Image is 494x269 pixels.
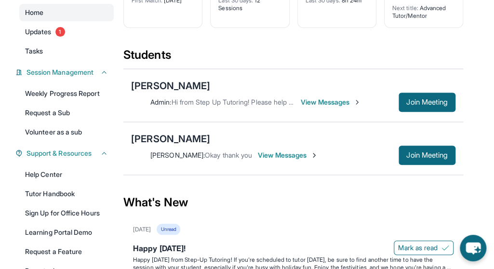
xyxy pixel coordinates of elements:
a: Home [19,4,114,21]
span: Join Meeting [406,152,448,158]
div: Students [123,47,463,68]
a: Weekly Progress Report [19,85,114,102]
span: Okay thank you [205,151,252,159]
button: Mark as read [394,241,454,255]
img: Mark as read [441,244,449,252]
div: What's New [123,181,463,224]
span: Home [25,8,43,17]
div: [PERSON_NAME] [131,132,210,146]
button: Support & Resources [23,148,108,158]
span: 1 [55,27,65,37]
div: Happy [DATE]! [133,242,454,256]
span: Admin : [150,98,171,106]
img: Chevron-Right [353,98,361,106]
div: Unread [157,224,180,235]
span: Mark as read [398,243,438,253]
a: Learning Portal Demo [19,224,114,241]
a: Request a Sub [19,104,114,121]
a: Tutor Handbook [19,185,114,202]
span: Join Meeting [406,99,448,105]
div: [PERSON_NAME] [131,79,210,93]
span: Updates [25,27,52,37]
span: Next title : [392,4,418,12]
button: Join Meeting [399,146,455,165]
a: Tasks [19,42,114,60]
span: Session Management [27,67,93,77]
button: Join Meeting [399,93,455,112]
button: chat-button [460,235,486,261]
a: Help Center [19,166,114,183]
a: Updates1 [19,23,114,40]
span: [PERSON_NAME] : [150,151,205,159]
img: Chevron-Right [310,151,318,159]
a: Request a Feature [19,243,114,260]
span: Tasks [25,46,43,56]
a: Sign Up for Office Hours [19,204,114,222]
span: View Messages [258,150,318,160]
span: View Messages [301,97,361,107]
span: Support & Resources [27,148,92,158]
a: Volunteer as a sub [19,123,114,141]
button: Session Management [23,67,108,77]
div: [DATE] [133,226,151,233]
